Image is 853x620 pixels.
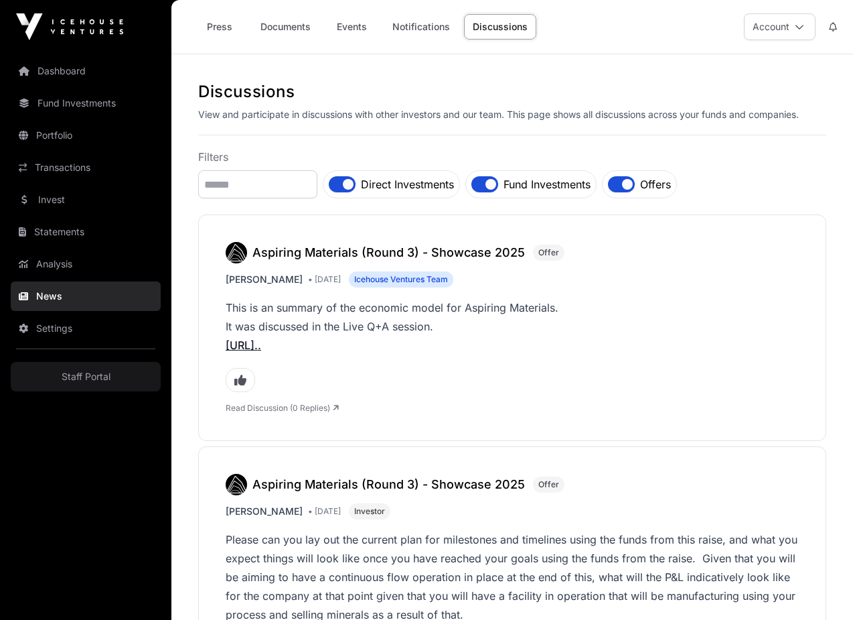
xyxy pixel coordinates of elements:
[198,149,826,165] p: Filters
[226,403,339,413] a: Read Discussion (0 Replies)
[226,474,533,495] a: Aspiring Materials (Round 3) - Showcase 2025
[11,249,161,279] a: Analysis
[786,556,853,620] iframe: Chat Widget
[11,362,161,391] a: Staff Portal
[226,242,533,263] a: Aspiring Materials (Round 3) - Showcase 2025
[11,153,161,182] a: Transactions
[744,13,816,40] button: Account
[226,338,261,352] a: [URL]..
[325,14,378,40] a: Events
[11,282,161,311] a: News
[538,247,559,258] span: Offer
[198,108,826,121] p: View and participate in discussions with other investors and our team. This page shows all discus...
[354,274,448,285] span: Icehouse Ventures Team
[503,176,591,192] label: Fund Investments
[252,475,525,494] h3: Aspiring Materials (Round 3) - Showcase 2025
[640,176,671,192] label: Offers
[16,13,123,40] img: Icehouse Ventures Logo
[226,298,799,355] p: This is an summary of the economic model for Aspiring Materials. It was discussed in the Live Q+A...
[354,506,385,517] span: Investor
[11,217,161,247] a: Statements
[226,368,255,392] span: Like this comment
[252,243,525,262] h3: Aspiring Materials (Round 3) - Showcase 2025
[226,505,303,518] span: [PERSON_NAME]
[11,314,161,343] a: Settings
[464,14,536,40] a: Discussions
[193,14,246,40] a: Press
[198,81,826,103] h1: Discussions
[226,474,247,495] img: Aspiring-Icon.svg
[11,56,161,86] a: Dashboard
[11,185,161,214] a: Invest
[252,14,319,40] a: Documents
[538,479,559,490] span: Offer
[226,273,303,286] span: [PERSON_NAME]
[308,506,341,517] span: • [DATE]
[226,242,247,263] img: Aspiring-Icon.svg
[384,14,459,40] a: Notifications
[11,121,161,150] a: Portfolio
[308,274,341,285] span: • [DATE]
[361,176,454,192] label: Direct Investments
[11,88,161,118] a: Fund Investments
